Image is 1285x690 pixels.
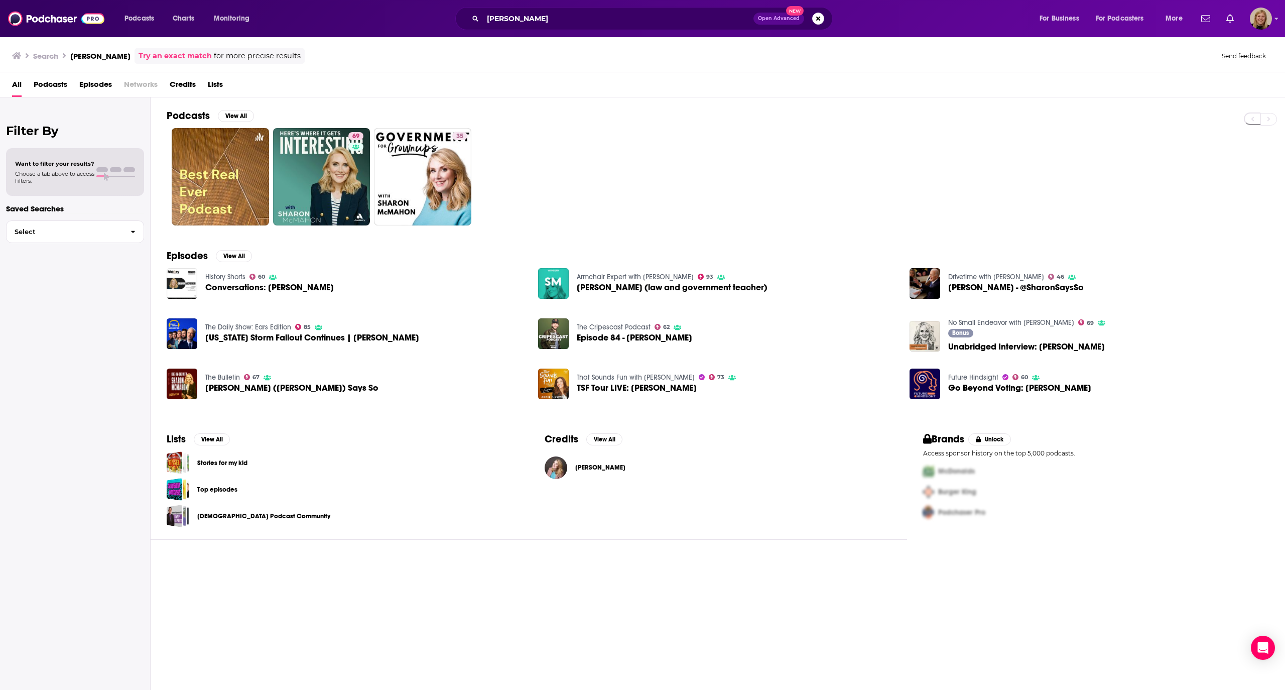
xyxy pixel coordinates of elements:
span: Top episodes [167,478,189,501]
span: Charts [173,12,194,26]
span: Want to filter your results? [15,160,94,167]
a: That Sounds Fun with Annie F. Downs [577,373,695,382]
span: Episode 84 - [PERSON_NAME] [577,333,692,342]
a: Episode 84 - Sharon McMahon [577,333,692,342]
a: Credits [170,76,196,97]
a: The Bulletin [205,373,240,382]
img: Sharon (McMahon) Says So [167,369,197,399]
span: 93 [706,275,713,279]
span: [PERSON_NAME] [575,464,625,472]
a: Sharon McMahon - @SharonSaysSo [948,283,1084,292]
span: 60 [1021,375,1028,380]
a: 69 [273,128,370,225]
span: McDonalds [938,467,975,476]
img: Texas Storm Fallout Continues | Sharon McMahon [167,318,197,349]
a: TSF Tour LIVE: Sharon McMahon [577,384,697,392]
a: Show notifications dropdown [1222,10,1238,27]
a: No Small Endeavor with Lee C. Camp [948,318,1074,327]
a: Sharon McMahon [575,464,625,472]
button: View All [218,110,254,122]
span: for more precise results [214,50,301,62]
a: CreditsView All [545,433,622,445]
a: 60 [249,274,266,280]
a: Unabridged Interview: Sharon McMahon [910,321,940,352]
a: 35 [452,132,467,140]
a: History Shorts [205,273,245,281]
a: Podcasts [34,76,67,97]
a: 35 [374,128,471,225]
a: Top episodes [197,484,237,495]
p: Access sponsor history on the top 5,000 podcasts. [923,449,1269,457]
button: open menu [1033,11,1092,27]
span: Unabridged Interview: [PERSON_NAME] [948,342,1105,351]
img: Go Beyond Voting: Sharon McMahon [910,369,940,399]
a: Stories for my kid [167,451,189,474]
h2: Episodes [167,250,208,262]
a: Armchair Expert with Dax Shepard [577,273,694,281]
img: Third Pro Logo [919,502,938,523]
img: TSF Tour LIVE: Sharon McMahon [538,369,569,399]
a: PodcastsView All [167,109,254,122]
span: [PERSON_NAME] (law and government teacher) [577,283,767,292]
a: 85 [295,324,311,330]
span: Podchaser Pro [938,508,985,517]
span: [PERSON_NAME] ([PERSON_NAME]) Says So [205,384,378,392]
img: Sharon McMahon (law and government teacher) [538,268,569,299]
h3: Search [33,51,58,61]
button: View All [216,250,252,262]
a: Show notifications dropdown [1197,10,1214,27]
h2: Brands [923,433,965,445]
span: 67 [252,375,260,380]
span: For Business [1040,12,1079,26]
a: Lists [208,76,223,97]
span: New [786,6,804,16]
button: Unlock [968,433,1011,445]
a: 93 [698,274,714,280]
span: 62 [663,325,670,329]
span: 69 [1087,321,1094,325]
span: Go Beyond Voting: [PERSON_NAME] [948,384,1091,392]
a: 62 [655,324,670,330]
span: 46 [1057,275,1064,279]
input: Search podcasts, credits, & more... [483,11,753,27]
span: Conversations: [PERSON_NAME] [205,283,334,292]
button: View All [194,433,230,445]
a: All [12,76,22,97]
span: Select [7,228,122,235]
img: Sharon McMahon [545,456,567,479]
a: Unabridged Interview: Sharon McMahon [948,342,1105,351]
img: Sharon McMahon - @SharonSaysSo [910,268,940,299]
span: Choose a tab above to access filters. [15,170,94,184]
span: 35 [456,132,463,142]
img: Podchaser - Follow, Share and Rate Podcasts [8,9,104,28]
a: Christian Podcast Community [167,505,189,527]
a: Try an exact match [139,50,212,62]
span: TSF Tour LIVE: [PERSON_NAME] [577,384,697,392]
h2: Filter By [6,124,144,138]
span: More [1166,12,1183,26]
button: Send feedback [1219,52,1269,60]
img: Second Pro Logo [919,482,938,502]
a: Go Beyond Voting: Sharon McMahon [948,384,1091,392]
a: Sharon (McMahon) Says So [205,384,378,392]
span: Bonus [952,330,969,336]
h2: Lists [167,433,186,445]
a: Stories for my kid [197,457,247,469]
a: 73 [709,374,725,380]
span: Networks [124,76,158,97]
a: Conversations: Sharon McMahon [205,283,334,292]
span: Logged in as avansolkema [1250,8,1272,30]
span: 85 [304,325,311,329]
a: Charts [166,11,200,27]
span: [US_STATE] Storm Fallout Continues | [PERSON_NAME] [205,333,419,342]
img: Conversations: Sharon McMahon [167,268,197,299]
